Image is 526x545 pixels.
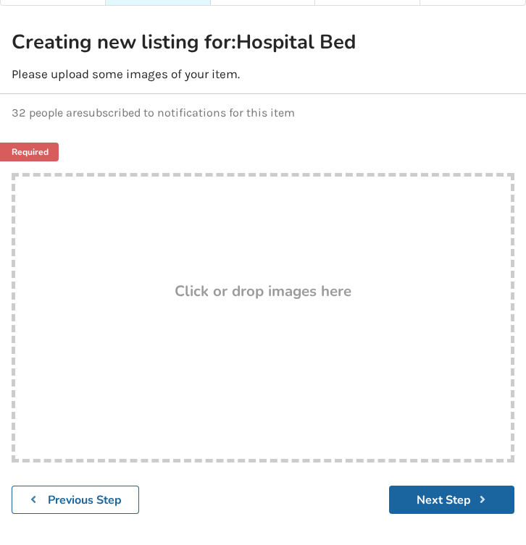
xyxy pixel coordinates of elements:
[12,106,514,119] p: 32 people are subscribed to notifications for this item
[12,486,139,514] button: Previous Step
[389,486,514,514] button: Next Step
[48,492,122,508] b: Previous Step
[12,30,514,55] h2: Creating new listing for: Hospital Bed
[175,282,351,300] h3: Click or drop images here
[12,67,514,82] p: Please upload some images of your item.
